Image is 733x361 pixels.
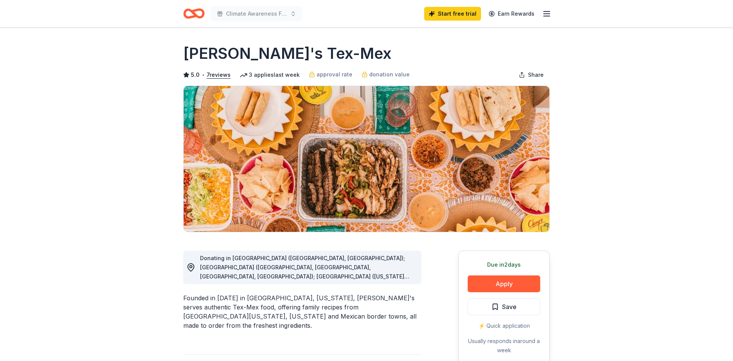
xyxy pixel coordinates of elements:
[226,9,287,18] span: Climate Awareness Field Days
[362,70,410,79] a: donation value
[468,321,540,330] div: ⚡️ Quick application
[240,70,300,79] div: 3 applies last week
[502,302,517,312] span: Save
[211,6,302,21] button: Climate Awareness Field Days
[513,67,550,83] button: Share
[184,86,549,232] img: Image for Chuy's Tex-Mex
[369,70,410,79] span: donation value
[468,260,540,269] div: Due in 2 days
[202,72,205,78] span: •
[316,70,352,79] span: approval rate
[309,70,352,79] a: approval rate
[424,7,481,21] a: Start free trial
[468,275,540,292] button: Apply
[484,7,539,21] a: Earn Rewards
[528,70,544,79] span: Share
[183,5,205,23] a: Home
[191,70,200,79] span: 5.0
[183,43,391,64] h1: [PERSON_NAME]'s Tex-Mex
[468,298,540,315] button: Save
[207,70,231,79] button: 7reviews
[468,337,540,355] div: Usually responds in around a week
[183,293,421,330] div: Founded in [DATE] in [GEOGRAPHIC_DATA], [US_STATE], [PERSON_NAME]'s serves authentic Tex-Mex food...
